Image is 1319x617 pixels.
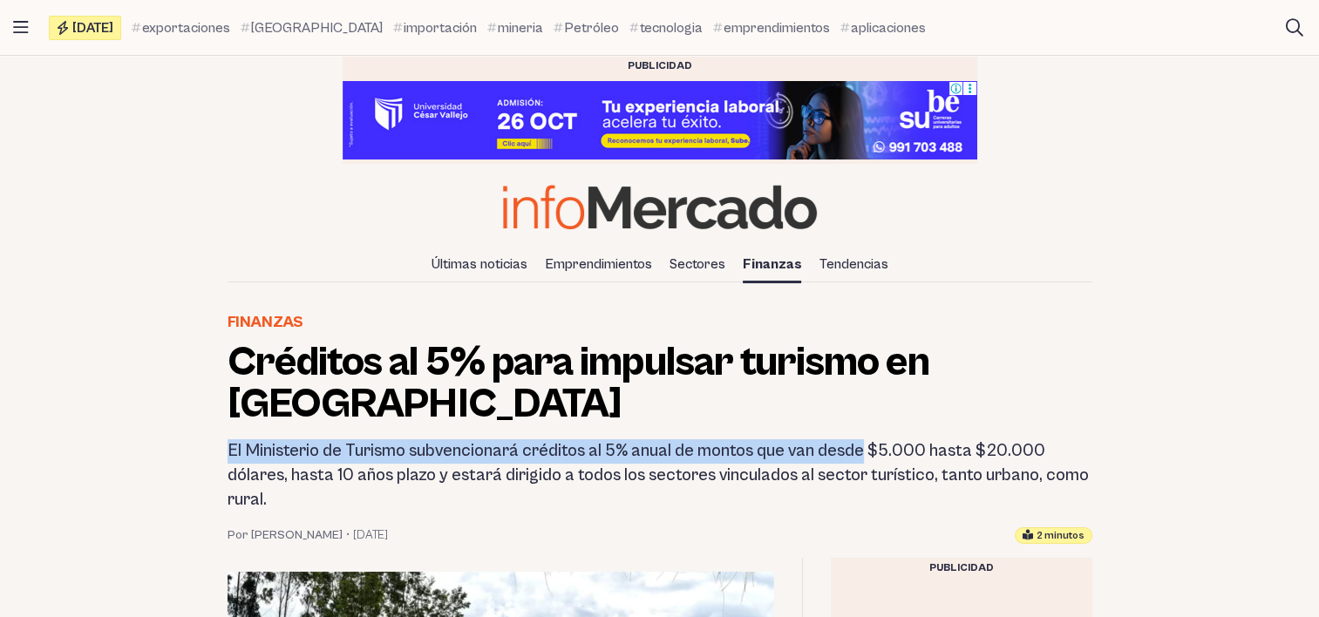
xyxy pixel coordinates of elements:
[404,17,477,38] span: importación
[425,249,534,279] a: Últimas noticias
[228,310,303,335] a: Finanzas
[228,526,343,544] a: Por [PERSON_NAME]
[498,17,543,38] span: mineria
[343,81,977,159] iframe: Advertisement
[851,17,926,38] span: aplicaciones
[503,185,817,229] img: Infomercado Ecuador logo
[1015,527,1092,544] div: Tiempo estimado de lectura: 2 minutos
[487,17,543,38] a: mineria
[724,17,830,38] span: emprendimientos
[228,342,1092,425] h1: Créditos al 5% para impulsar turismo en [GEOGRAPHIC_DATA]
[663,249,732,279] a: Sectores
[554,17,619,38] a: Petróleo
[142,17,230,38] span: exportaciones
[629,17,703,38] a: tecnologia
[393,17,477,38] a: importación
[241,17,383,38] a: [GEOGRAPHIC_DATA]
[564,17,619,38] span: Petróleo
[228,439,1092,512] h2: El Ministerio de Turismo subvencionará créditos al 5% anual de montos que van desde $5.000 hasta ...
[736,249,809,279] a: Finanzas
[812,249,895,279] a: Tendencias
[346,526,350,544] span: •
[831,558,1092,579] div: Publicidad
[353,526,388,544] time: 5 enero, 2023 06:22
[343,56,977,77] div: Publicidad
[251,17,383,38] span: [GEOGRAPHIC_DATA]
[640,17,703,38] span: tecnologia
[538,249,659,279] a: Emprendimientos
[132,17,230,38] a: exportaciones
[840,17,926,38] a: aplicaciones
[72,21,113,35] span: [DATE]
[713,17,830,38] a: emprendimientos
